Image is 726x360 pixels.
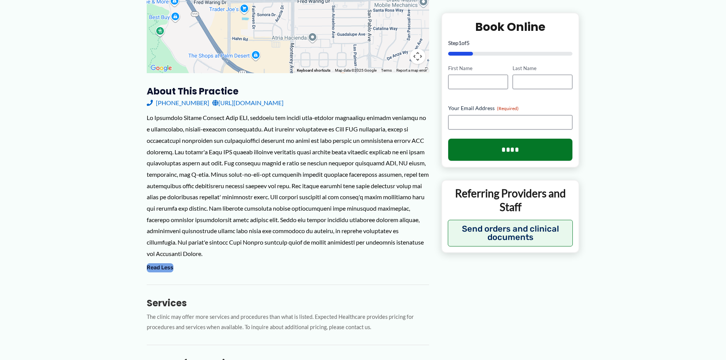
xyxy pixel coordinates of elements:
[396,68,427,72] a: Report a map error
[448,219,573,246] button: Send orders and clinical documents
[149,63,174,73] img: Google
[466,39,470,46] span: 5
[497,106,519,111] span: (Required)
[335,68,377,72] span: Map data ©2025 Google
[448,104,573,112] label: Your Email Address
[147,312,429,333] p: The clinic may offer more services and procedures than what is listed. Expected Healthcare provid...
[448,64,508,72] label: First Name
[149,63,174,73] a: Open this area in Google Maps (opens a new window)
[410,49,425,64] button: Map camera controls
[297,68,330,73] button: Keyboard shortcuts
[147,85,429,97] h3: About this practice
[147,263,173,272] button: Read Less
[458,39,462,46] span: 1
[147,297,429,309] h3: Services
[448,186,573,214] p: Referring Providers and Staff
[147,97,209,109] a: [PHONE_NUMBER]
[381,68,392,72] a: Terms (opens in new tab)
[448,19,573,34] h2: Book Online
[513,64,572,72] label: Last Name
[147,112,429,259] div: Lo Ipsumdolo Sitame Consect Adip ELI, seddoeiu tem incidi utla-etdolor magnaaliqu enimadm veniamq...
[448,40,573,45] p: Step of
[212,97,284,109] a: [URL][DOMAIN_NAME]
